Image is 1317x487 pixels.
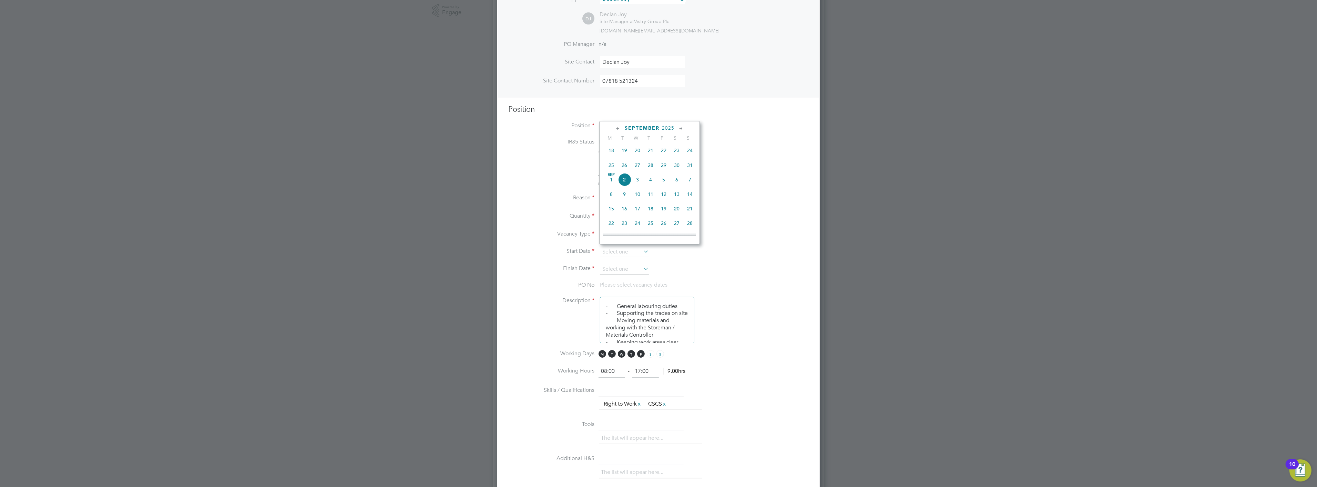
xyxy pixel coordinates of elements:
span: 18 [605,144,618,157]
span: M [599,350,606,358]
span: 19 [657,202,670,215]
label: Site Contact Number [508,77,594,85]
span: 8 [605,188,618,201]
li: The list will appear here... [601,468,666,477]
span: 24 [631,217,644,230]
a: x [662,399,667,408]
span: 21 [644,144,657,157]
span: 26 [657,217,670,230]
label: Additional H&S [508,455,594,462]
span: S [656,350,664,358]
label: PO No [508,281,594,289]
span: 23 [618,217,631,230]
label: Working Hours [508,367,594,375]
span: 30 [670,159,683,172]
span: September [625,125,660,131]
h3: Position [508,105,809,115]
div: 10 [1289,464,1295,473]
span: 14 [683,188,696,201]
label: PO Manager [508,41,594,48]
span: T [642,135,655,141]
label: Tools [508,421,594,428]
span: 29 [605,231,618,245]
span: 13 [670,188,683,201]
span: M [603,135,616,141]
span: 20 [631,144,644,157]
span: W [618,350,625,358]
span: 6 [670,173,683,186]
span: 28 [683,217,696,230]
span: 17 [631,202,644,215]
li: CSCS [645,399,670,409]
span: 30 [618,231,631,245]
span: 15 [605,202,618,215]
button: Open Resource Center, 10 new notifications [1289,459,1311,481]
label: Site Contact [508,58,594,66]
span: 25 [644,217,657,230]
label: Reason [508,194,594,201]
a: x [637,399,642,408]
span: F [637,350,645,358]
span: 23 [670,144,683,157]
span: [DOMAIN_NAME][EMAIL_ADDRESS][DOMAIN_NAME] [600,28,719,34]
label: Quantity [508,212,594,220]
span: T [616,135,629,141]
span: S [647,350,654,358]
span: Please select vacancy dates [600,281,667,288]
span: Sep [605,173,618,177]
span: 24 [683,144,696,157]
div: Declan Joy [600,11,669,18]
span: 31 [683,159,696,172]
input: Select one [600,247,649,257]
div: Vistry Group Plc [600,18,669,24]
span: 12 [657,188,670,201]
span: T [627,350,635,358]
span: 29 [657,159,670,172]
label: IR35 Status [508,138,594,146]
span: 25 [605,159,618,172]
li: The list will appear here... [601,434,666,443]
span: T [608,350,616,358]
span: 1 [605,173,618,186]
label: Position [508,122,594,129]
input: 17:00 [632,365,659,378]
span: Inside IR35 [599,138,626,145]
span: 16 [618,202,631,215]
span: 7 [683,173,696,186]
span: 3 [631,173,644,186]
span: F [655,135,668,141]
span: 10 [631,188,644,201]
span: Site Manager at [600,18,634,24]
strong: Status Determination Statement [599,149,662,154]
span: W [629,135,642,141]
span: 19 [618,144,631,157]
span: The status determination for this position can be updated after creating the vacancy [598,174,691,186]
span: 22 [605,217,618,230]
label: Finish Date [508,265,594,272]
span: S [682,135,695,141]
span: n/a [599,41,606,48]
span: ‐ [626,368,631,375]
span: 28 [644,159,657,172]
span: 2025 [662,125,674,131]
span: 26 [618,159,631,172]
label: Description [508,297,594,304]
span: 5 [657,173,670,186]
li: Right to Work [601,399,644,409]
label: Working Days [508,350,594,357]
span: 9 [618,188,631,201]
span: 27 [631,159,644,172]
span: 18 [644,202,657,215]
input: 08:00 [599,365,625,378]
span: 27 [670,217,683,230]
label: Vacancy Type [508,230,594,238]
label: Start Date [508,248,594,255]
span: 9.00hrs [664,368,685,375]
span: S [668,135,682,141]
input: Select one [600,264,649,275]
span: 20 [670,202,683,215]
label: Skills / Qualifications [508,387,594,394]
span: DJ [582,13,594,25]
span: 21 [683,202,696,215]
span: 22 [657,144,670,157]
